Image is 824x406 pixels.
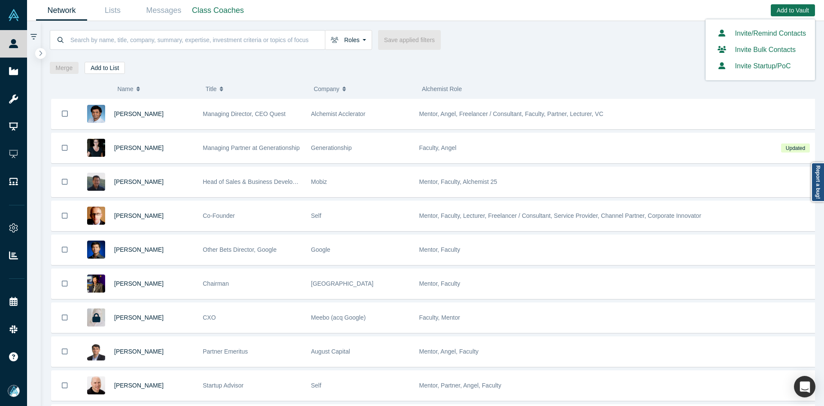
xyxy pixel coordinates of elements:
span: Mentor, Faculty [419,280,460,287]
button: Bookmark [51,337,78,366]
span: Startup Advisor [203,382,244,389]
button: Invite Bulk Contacts [715,45,796,55]
a: [PERSON_NAME] [114,212,164,219]
button: Title [206,80,305,98]
span: Mentor, Angel, Freelancer / Consultant, Faculty, Partner, Lecturer, VC [419,110,603,117]
span: CXO [203,314,216,321]
button: Bookmark [51,201,78,231]
button: Bookmark [51,303,78,333]
span: Self [311,212,321,219]
a: Messages [138,0,189,21]
span: Other Bets Director, Google [203,246,277,253]
span: Company [314,80,339,98]
span: Managing Director, CEO Quest [203,110,286,117]
button: Save applied filters [378,30,441,50]
span: Alchemist Acclerator [311,110,366,117]
a: [PERSON_NAME] [114,280,164,287]
img: Michael Chang's Profile Image [87,173,105,191]
button: Invite Startup/PoC [715,61,791,71]
span: Faculty, Angel [419,144,457,151]
img: Rachel Chalmers's Profile Image [87,139,105,157]
a: Class Coaches [189,0,247,21]
span: Faculty, Mentor [419,314,460,321]
a: Lists [87,0,138,21]
button: Bookmark [51,99,78,129]
button: Bookmark [51,133,78,163]
button: Roles [325,30,372,50]
input: Search by name, title, company, summary, expertise, investment criteria or topics of focus [70,30,325,50]
img: Alchemist Vault Logo [8,9,20,21]
span: Mentor, Faculty [419,246,460,253]
button: Add to List [85,62,125,74]
span: Updated [781,143,809,153]
button: Bookmark [51,167,78,197]
a: [PERSON_NAME] [114,246,164,253]
span: Title [206,80,217,98]
span: Head of Sales & Business Development (interim) [203,178,333,185]
span: Managing Partner at Generationship [203,144,300,151]
a: [PERSON_NAME] [114,314,164,321]
span: Google [311,246,330,253]
span: Alchemist Role [422,85,462,92]
span: Meebo (acq Google) [311,314,366,321]
span: Name [117,80,133,98]
span: Mentor, Partner, Angel, Faculty [419,382,501,389]
a: [PERSON_NAME] [114,178,164,185]
img: Mia Scott's Account [8,385,20,397]
button: Bookmark [51,371,78,400]
a: Report a bug! [811,162,824,202]
button: Bookmark [51,269,78,299]
span: Mentor, Angel, Faculty [419,348,479,355]
button: Bookmark [51,235,78,265]
span: August Capital [311,348,350,355]
button: Add to Vault [771,4,815,16]
span: Generationship [311,144,352,151]
img: Timothy Chou's Profile Image [87,275,105,293]
a: [PERSON_NAME] [114,348,164,355]
span: Mentor, Faculty, Lecturer, Freelancer / Consultant, Service Provider, Channel Partner, Corporate ... [419,212,701,219]
button: Merge [50,62,79,74]
img: Steven Kan's Profile Image [87,241,105,259]
span: Mentor, Faculty, Alchemist 25 [419,178,497,185]
a: Network [36,0,87,21]
a: [PERSON_NAME] [114,144,164,151]
button: Company [314,80,413,98]
a: [PERSON_NAME] [114,382,164,389]
img: Gnani Palanikumar's Profile Image [87,105,105,123]
a: Invite/Remind Contacts [715,30,806,37]
span: Chairman [203,280,229,287]
span: Partner Emeritus [203,348,248,355]
button: Name [117,80,197,98]
span: Co-Founder [203,212,235,219]
img: Robert Winder's Profile Image [87,207,105,225]
img: Adam Frankl's Profile Image [87,376,105,394]
span: Mobiz [311,178,327,185]
img: Vivek Mehra's Profile Image [87,342,105,360]
a: [PERSON_NAME] [114,110,164,117]
span: [GEOGRAPHIC_DATA] [311,280,374,287]
span: Self [311,382,321,389]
